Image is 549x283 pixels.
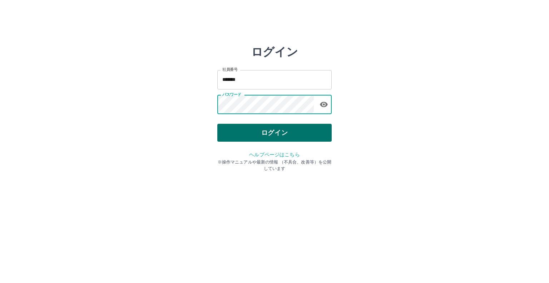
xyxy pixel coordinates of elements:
[249,152,300,157] a: ヘルプページはこちら
[217,124,332,142] button: ログイン
[251,45,298,59] h2: ログイン
[217,159,332,172] p: ※操作マニュアルや最新の情報 （不具合、改善等）を公開しています
[222,67,237,72] label: 社員番号
[222,92,241,97] label: パスワード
